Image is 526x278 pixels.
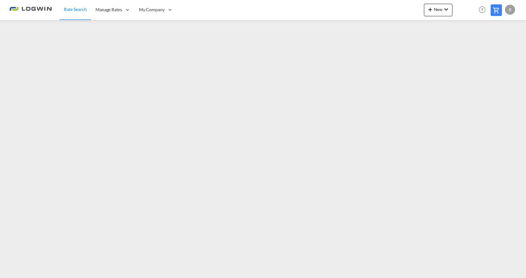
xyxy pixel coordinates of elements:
span: Rate Search [64,7,87,12]
div: Help [477,4,491,16]
span: New [426,7,450,12]
md-icon: icon-chevron-down [442,6,450,13]
span: Manage Rates [95,7,122,13]
span: Help [477,4,487,15]
md-icon: icon-plus 400-fg [426,6,434,13]
div: R [505,5,515,15]
img: 2761ae10d95411efa20a1f5e0282d2d7.png [9,3,52,17]
span: My Company [139,7,165,13]
button: icon-plus 400-fgNewicon-chevron-down [424,4,452,16]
